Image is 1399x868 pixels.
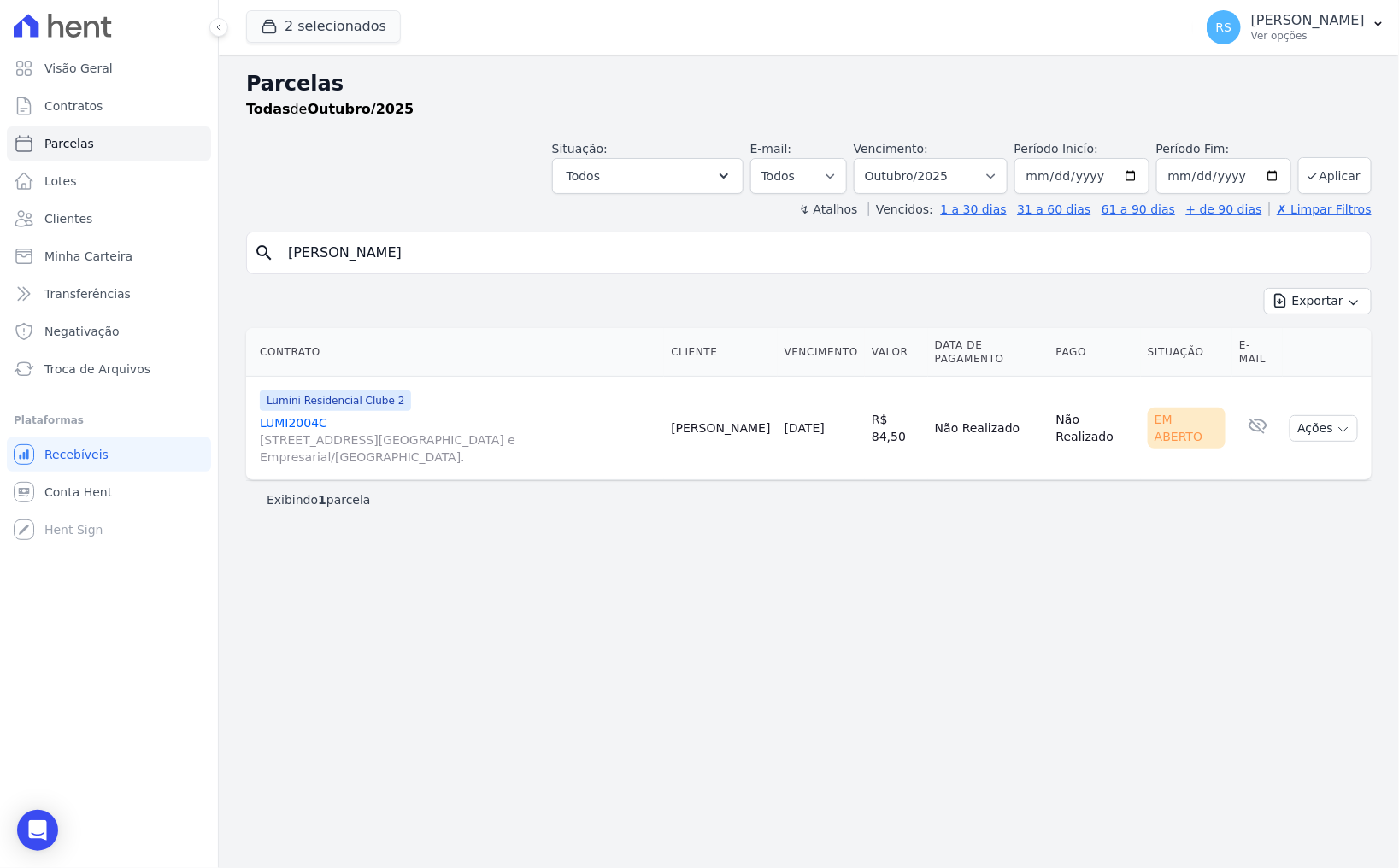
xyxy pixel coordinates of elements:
a: 1 a 30 dias [941,202,1007,216]
span: Transferências [44,285,131,302]
label: Vencidos: [868,202,933,216]
p: Exibindo parcela [267,491,371,508]
button: RS [PERSON_NAME] Ver opções [1193,3,1399,51]
button: Todos [552,158,744,194]
span: Lotes [44,173,77,190]
label: Situação: [552,142,608,155]
p: [PERSON_NAME] [1251,12,1365,29]
a: LUMI2004C[STREET_ADDRESS][GEOGRAPHIC_DATA] e Empresarial/[GEOGRAPHIC_DATA]. [260,414,657,466]
th: Cliente [664,328,777,377]
button: Ações [1290,415,1358,442]
span: Recebíveis [44,446,109,463]
span: Troca de Arquivos [44,361,150,378]
span: [STREET_ADDRESS][GEOGRAPHIC_DATA] e Empresarial/[GEOGRAPHIC_DATA]. [260,431,657,466]
td: [PERSON_NAME] [664,377,777,480]
div: Open Intercom Messenger [17,810,58,851]
label: Período Fim: [1156,140,1291,158]
div: Plataformas [14,410,204,431]
span: Negativação [44,323,120,340]
span: Parcelas [44,135,94,152]
span: Visão Geral [44,60,113,77]
button: Exportar [1264,288,1372,314]
a: Clientes [7,202,211,236]
label: ↯ Atalhos [799,202,857,216]
td: Não Realizado [928,377,1049,480]
a: + de 90 dias [1186,202,1262,216]
label: Vencimento: [854,142,928,155]
a: Contratos [7,89,211,123]
i: search [254,243,274,263]
input: Buscar por nome do lote ou do cliente [278,236,1364,270]
label: Período Inicío: [1014,142,1098,155]
a: Transferências [7,277,211,311]
p: de [246,99,414,120]
th: Pago [1049,328,1141,377]
a: Lotes [7,164,211,198]
span: Todos [567,166,600,186]
span: Clientes [44,210,92,227]
th: Vencimento [778,328,865,377]
a: Troca de Arquivos [7,352,211,386]
p: Ver opções [1251,29,1365,43]
span: RS [1216,21,1232,33]
b: 1 [318,493,326,507]
a: Conta Hent [7,475,211,509]
span: Minha Carteira [44,248,132,265]
a: Parcelas [7,126,211,161]
a: ✗ Limpar Filtros [1269,202,1372,216]
td: R$ 84,50 [865,377,928,480]
span: Contratos [44,97,103,114]
a: 31 a 60 dias [1017,202,1090,216]
button: Aplicar [1298,157,1372,194]
th: Valor [865,328,928,377]
th: Data de Pagamento [928,328,1049,377]
a: Recebíveis [7,437,211,472]
a: Negativação [7,314,211,349]
td: Não Realizado [1049,377,1141,480]
h2: Parcelas [246,68,1372,99]
th: Contrato [246,328,664,377]
strong: Todas [246,101,291,117]
span: Conta Hent [44,484,112,501]
a: 61 a 90 dias [1102,202,1175,216]
strong: Outubro/2025 [308,101,414,117]
a: [DATE] [785,421,825,435]
th: Situação [1141,328,1232,377]
th: E-mail [1232,328,1283,377]
a: Visão Geral [7,51,211,85]
span: Lumini Residencial Clube 2 [260,390,411,411]
button: 2 selecionados [246,10,401,43]
label: E-mail: [750,142,792,155]
div: Em Aberto [1148,408,1226,449]
a: Minha Carteira [7,239,211,273]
